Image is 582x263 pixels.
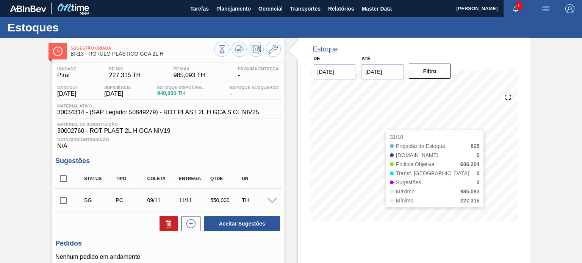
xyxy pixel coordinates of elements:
span: 30034314 - (SAP Legado: 50849279) - ROT PLAST 2L H GCA S CL NIV25 [57,109,259,116]
button: Ir ao Master Data / Geral [266,42,281,57]
div: Tipo [114,176,148,181]
input: dd/mm/yyyy [361,64,404,79]
span: Unidade [57,67,76,71]
span: Estoque Bloqueado [230,85,278,90]
h3: Pedidos [55,240,280,247]
div: 11/11/2025 [177,197,211,203]
span: Próxima Entrega [238,67,279,71]
img: Logout [565,4,574,13]
span: BR13 - RÓTULO PLÁSTICO GCA 2L H [70,51,214,57]
div: Sugestão Criada [82,197,117,203]
span: 227,315 TH [109,72,141,79]
label: De [314,56,320,61]
span: PE MAX [174,67,205,71]
div: UN [240,176,274,181]
button: Programar Estoque [249,42,264,57]
button: Aceitar Sugestões [204,216,280,231]
span: Master Data [361,4,391,13]
span: Relatórios [328,4,354,13]
div: Pedido de Compra [114,197,148,203]
div: Excluir Sugestões [156,216,178,231]
p: Nenhum pedido em andamento [55,254,280,260]
img: userActions [541,4,550,13]
span: Transportes [290,4,321,13]
img: Ícone [53,47,63,56]
div: - [228,85,280,97]
span: Material de Substituição [57,122,278,127]
div: - [236,67,281,79]
span: Planejamento [216,4,251,13]
label: Até [361,56,370,61]
span: [DATE] [104,90,131,97]
span: 5 [516,2,522,10]
button: Notificações [504,3,528,14]
div: Qtde [208,176,243,181]
div: N/A [55,134,280,149]
span: Sugestão Criada [70,46,214,50]
span: 985,093 TH [174,72,205,79]
span: 30002760 - ROT PLAST 2L H GCA NIV19 [57,128,278,134]
span: 948,000 TH [157,90,204,96]
span: PE MIN [109,67,141,71]
div: 550,000 [208,197,243,203]
span: Estoque Disponível [157,85,204,90]
input: dd/mm/yyyy [314,64,356,79]
span: Data Descontinuação [57,137,278,142]
button: Atualizar Gráfico [232,42,247,57]
div: Entrega [177,176,211,181]
span: Piraí [57,72,76,79]
h3: Sugestões [55,157,280,165]
div: 09/11/2025 [145,197,180,203]
span: Material ativo [57,104,259,108]
div: Status [82,176,117,181]
span: Data out [57,85,78,90]
span: [DATE] [57,90,78,97]
span: Suficiência [104,85,131,90]
div: Aceitar Sugestões [200,215,281,232]
div: TH [240,197,274,203]
button: Visão Geral dos Estoques [214,42,230,57]
div: Coleta [145,176,180,181]
div: Estoque [313,45,338,53]
span: Gerencial [258,4,283,13]
div: Nova sugestão [178,216,200,231]
button: Filtro [409,64,451,79]
img: TNhmsLtSVTkK8tSr43FrP2fwEKptu5GPRR3wAAAABJRU5ErkJggg== [10,5,46,12]
span: Tarefas [190,4,209,13]
h1: Estoques [8,23,142,32]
